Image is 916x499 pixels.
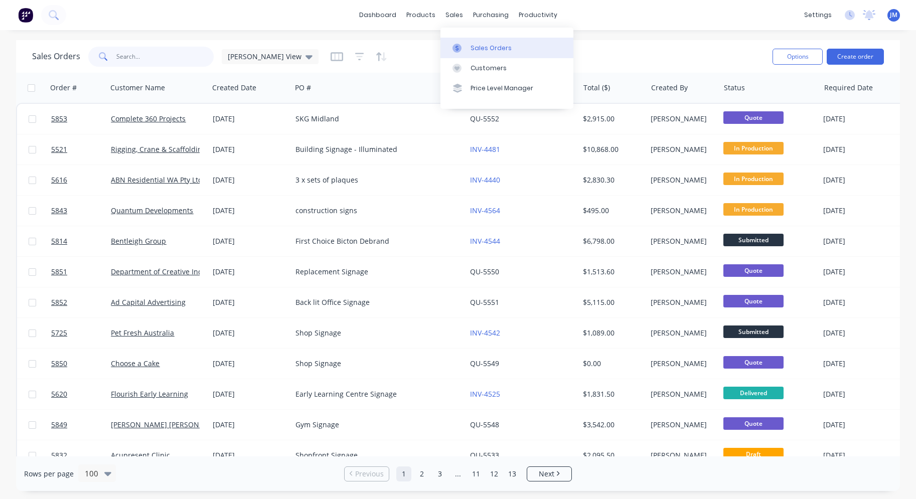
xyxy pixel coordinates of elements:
[51,226,111,256] a: 5814
[723,173,784,185] span: In Production
[213,144,287,154] div: [DATE]
[469,466,484,481] a: Page 11
[471,44,512,53] div: Sales Orders
[583,144,640,154] div: $10,868.00
[470,114,499,123] a: QU-5552
[354,8,401,23] a: dashboard
[651,267,712,277] div: [PERSON_NAME]
[111,267,292,276] a: Department of Creative Industries, Tourism and Sport
[723,111,784,124] span: Quote
[116,47,214,67] input: Search...
[823,175,903,185] div: [DATE]
[823,420,903,430] div: [DATE]
[583,389,640,399] div: $1,831.50
[213,236,287,246] div: [DATE]
[471,84,533,93] div: Price Level Manager
[24,469,74,479] span: Rows per page
[583,267,640,277] div: $1,513.60
[583,359,640,369] div: $0.00
[823,297,903,307] div: [DATE]
[213,114,287,124] div: [DATE]
[583,206,640,216] div: $495.00
[111,206,193,215] a: Quantum Developments
[295,420,454,430] div: Gym Signage
[799,8,837,23] div: settings
[470,267,499,276] a: QU-5550
[651,420,712,430] div: [PERSON_NAME]
[295,83,311,93] div: PO #
[111,144,239,154] a: Rigging, Crane & Scaffolding Solutions
[213,389,287,399] div: [DATE]
[213,450,287,460] div: [DATE]
[583,328,640,338] div: $1,089.00
[51,257,111,287] a: 5851
[111,420,370,429] a: [PERSON_NAME] [PERSON_NAME][GEOGRAPHIC_DATA][DEMOGRAPHIC_DATA]
[583,114,640,124] div: $2,915.00
[51,389,67,399] span: 5620
[470,206,500,215] a: INV-4564
[51,450,67,460] span: 5832
[823,206,903,216] div: [DATE]
[295,206,454,216] div: construction signs
[396,466,411,481] a: Page 1 is your current page
[470,236,500,246] a: INV-4544
[471,64,507,73] div: Customers
[823,450,903,460] div: [DATE]
[51,349,111,379] a: 5850
[228,51,301,62] span: [PERSON_NAME] View
[111,175,303,185] a: ABN Residential WA Pty Ltd (T/A [PERSON_NAME] Homes)
[213,206,287,216] div: [DATE]
[651,297,712,307] div: [PERSON_NAME]
[51,175,67,185] span: 5616
[651,450,712,460] div: [PERSON_NAME]
[470,297,499,307] a: QU-5551
[111,389,188,399] a: Flourish Early Learning
[51,359,67,369] span: 5850
[823,236,903,246] div: [DATE]
[890,11,897,20] span: JM
[51,206,67,216] span: 5843
[723,203,784,216] span: In Production
[824,83,873,93] div: Required Date
[213,420,287,430] div: [DATE]
[51,440,111,470] a: 5832
[51,410,111,440] a: 5849
[51,379,111,409] a: 5620
[295,175,454,185] div: 3 x sets of plaques
[414,466,429,481] a: Page 2
[470,450,499,460] a: QU-5533
[111,114,186,123] a: Complete 360 Projects
[823,144,903,154] div: [DATE]
[213,359,287,369] div: [DATE]
[295,144,454,154] div: Building Signage - Illuminated
[450,466,466,481] a: Jump forward
[827,49,884,65] button: Create order
[295,328,454,338] div: Shop Signage
[51,328,67,338] span: 5725
[723,417,784,430] span: Quote
[51,420,67,430] span: 5849
[651,236,712,246] div: [PERSON_NAME]
[470,175,500,185] a: INV-4440
[823,359,903,369] div: [DATE]
[773,49,823,65] button: Options
[340,466,576,481] ul: Pagination
[583,297,640,307] div: $5,115.00
[583,83,610,93] div: Total ($)
[651,175,712,185] div: [PERSON_NAME]
[823,328,903,338] div: [DATE]
[651,206,712,216] div: [PERSON_NAME]
[468,8,514,23] div: purchasing
[111,297,186,307] a: Ad Capital Advertising
[295,114,454,124] div: SKG Midland
[440,58,573,78] a: Customers
[51,114,67,124] span: 5853
[111,359,160,368] a: Choose a Cake
[295,389,454,399] div: Early Learning Centre Signage
[723,295,784,307] span: Quote
[539,469,554,479] span: Next
[583,450,640,460] div: $2,095.50
[111,328,174,338] a: Pet Fresh Australia
[505,466,520,481] a: Page 13
[213,175,287,185] div: [DATE]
